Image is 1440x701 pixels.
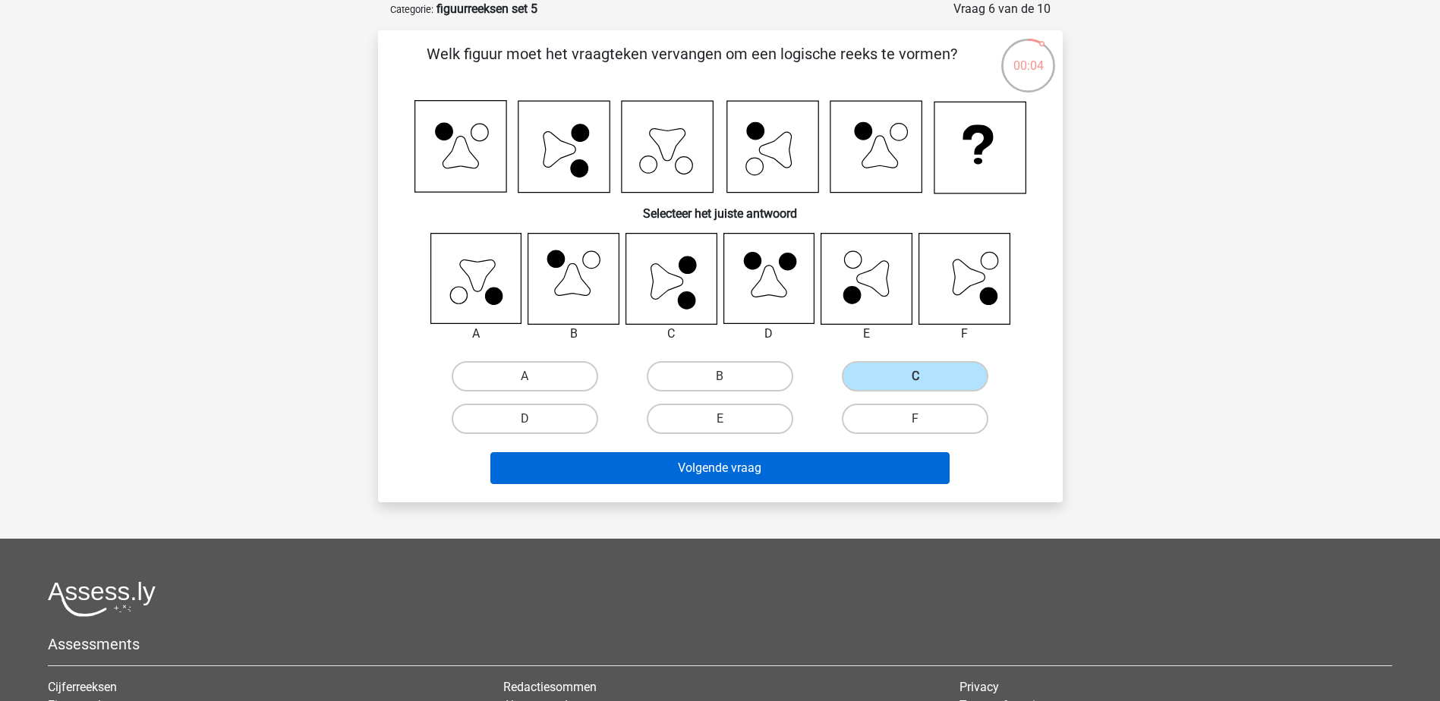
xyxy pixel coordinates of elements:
div: C [614,325,729,343]
label: C [842,361,988,391]
strong: figuurreeksen set 5 [436,2,537,16]
div: A [419,325,534,343]
a: Privacy [959,680,999,694]
h6: Selecteer het juiste antwoord [402,194,1038,221]
button: Volgende vraag [490,452,950,484]
div: F [907,325,1022,343]
div: E [809,325,924,343]
label: D [452,404,598,434]
p: Welk figuur moet het vraagteken vervangen om een logische reeks te vormen? [402,42,982,88]
a: Cijferreeksen [48,680,117,694]
label: A [452,361,598,391]
div: 00:04 [1000,37,1057,75]
label: F [842,404,988,434]
label: E [647,404,793,434]
h5: Assessments [48,635,1392,653]
div: D [712,325,827,343]
small: Categorie: [390,4,433,15]
div: B [516,325,631,343]
img: Assessly logo [48,581,156,617]
label: B [647,361,793,391]
a: Redactiesommen [503,680,597,694]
